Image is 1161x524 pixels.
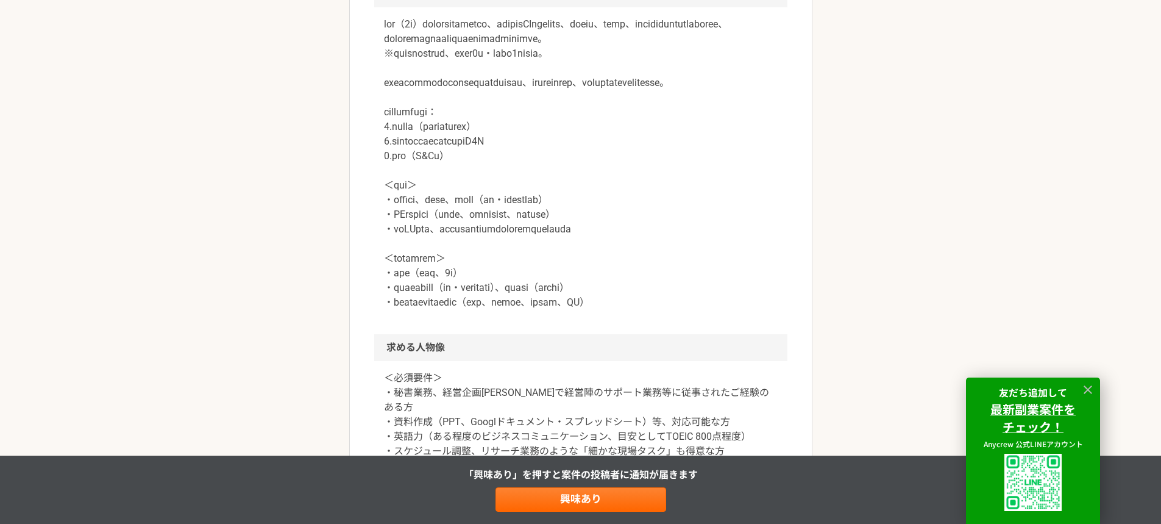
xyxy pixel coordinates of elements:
[999,385,1067,400] strong: 友だち追加して
[464,468,698,483] p: 「興味あり」を押すと 案件の投稿者に通知が届きます
[990,400,1076,418] strong: 最新副業案件を
[1003,420,1063,435] a: チェック！
[1004,454,1062,511] img: uploaded%2F9x3B4GYyuJhK5sXzQK62fPT6XL62%2F_1i3i91es70ratxpc0n6.png
[1003,418,1063,436] strong: チェック！
[984,439,1083,449] span: Anycrew 公式LINEアカウント
[990,403,1076,417] a: 最新副業案件を
[374,334,787,361] h2: 求める人物像
[495,487,666,512] a: 興味あり
[384,17,778,310] p: lor（2i）dolorsitametco、adipisCIngelits、doeiu、temp、incididuntutlaboree、doloremagnaaliquaenimadminim...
